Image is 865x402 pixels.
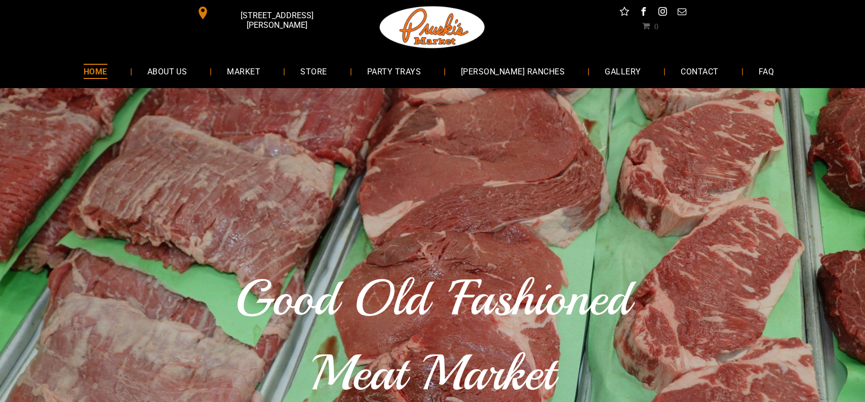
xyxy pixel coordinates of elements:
span: 0 [654,22,658,30]
a: email [676,5,689,21]
a: ABOUT US [132,58,203,85]
a: Social network [618,5,631,21]
a: HOME [68,58,123,85]
a: STORE [285,58,342,85]
a: PARTY TRAYS [352,58,436,85]
a: facebook [637,5,650,21]
a: [PERSON_NAME] RANCHES [446,58,580,85]
a: [STREET_ADDRESS][PERSON_NAME] [189,5,344,21]
a: MARKET [212,58,276,85]
span: [STREET_ADDRESS][PERSON_NAME] [212,6,342,35]
a: instagram [656,5,670,21]
a: CONTACT [665,58,733,85]
a: FAQ [743,58,789,85]
a: GALLERY [589,58,656,85]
